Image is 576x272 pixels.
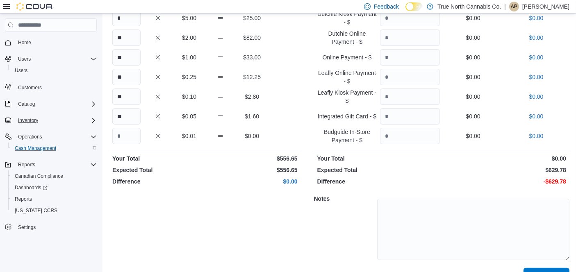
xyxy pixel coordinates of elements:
[317,88,377,105] p: Leafly Kiosk Payment - $
[380,29,440,46] input: Quantity
[238,112,266,120] p: $1.60
[112,88,141,105] input: Quantity
[11,206,97,215] span: Washington CCRS
[2,115,100,126] button: Inventory
[112,154,203,163] p: Your Total
[317,53,377,61] p: Online Payment - $
[317,177,440,186] p: Difference
[15,207,57,214] span: [US_STATE] CCRS
[2,131,100,143] button: Operations
[443,112,503,120] p: $0.00
[18,84,42,91] span: Customers
[112,108,141,125] input: Quantity
[112,49,141,66] input: Quantity
[443,177,566,186] p: -$629.78
[437,2,501,11] p: True North Cannabis Co.
[175,53,203,61] p: $1.00
[18,56,31,62] span: Users
[8,182,100,193] a: Dashboards
[15,99,97,109] span: Catalog
[175,34,203,42] p: $2.00
[2,221,100,233] button: Settings
[15,222,39,232] a: Settings
[18,161,35,168] span: Reports
[18,117,38,124] span: Inventory
[2,36,100,48] button: Home
[175,112,203,120] p: $0.05
[317,112,377,120] p: Integrated Gift Card - $
[11,143,59,153] a: Cash Management
[15,196,32,202] span: Reports
[15,160,39,170] button: Reports
[16,2,53,11] img: Cova
[11,66,31,75] a: Users
[506,112,566,120] p: $0.00
[443,34,503,42] p: $0.00
[11,206,61,215] a: [US_STATE] CCRS
[175,132,203,140] p: $0.01
[380,69,440,85] input: Quantity
[11,143,97,153] span: Cash Management
[511,2,517,11] span: AP
[207,177,298,186] p: $0.00
[15,173,63,179] span: Canadian Compliance
[11,183,51,193] a: Dashboards
[380,49,440,66] input: Quantity
[15,99,38,109] button: Catalog
[15,54,34,64] button: Users
[506,14,566,22] p: $0.00
[380,10,440,26] input: Quantity
[238,93,266,101] p: $2.80
[15,145,56,152] span: Cash Management
[506,53,566,61] p: $0.00
[380,88,440,105] input: Quantity
[2,53,100,65] button: Users
[112,166,203,174] p: Expected Total
[443,154,566,163] p: $0.00
[405,2,423,11] input: Dark Mode
[317,69,377,85] p: Leafly Online Payment - $
[18,134,42,140] span: Operations
[15,67,27,74] span: Users
[112,69,141,85] input: Quantity
[504,2,506,11] p: |
[8,193,100,205] button: Reports
[443,73,503,81] p: $0.00
[15,116,41,125] button: Inventory
[15,82,97,92] span: Customers
[15,38,34,48] a: Home
[443,53,503,61] p: $0.00
[11,171,66,181] a: Canadian Compliance
[112,177,203,186] p: Difference
[380,128,440,144] input: Quantity
[175,93,203,101] p: $0.10
[2,98,100,110] button: Catalog
[506,93,566,101] p: $0.00
[314,190,376,207] h5: Notes
[11,194,97,204] span: Reports
[506,132,566,140] p: $0.00
[15,160,97,170] span: Reports
[506,34,566,42] p: $0.00
[506,73,566,81] p: $0.00
[15,83,45,93] a: Customers
[317,154,440,163] p: Your Total
[112,29,141,46] input: Quantity
[2,159,100,170] button: Reports
[443,93,503,101] p: $0.00
[11,171,97,181] span: Canadian Compliance
[443,132,503,140] p: $0.00
[11,183,97,193] span: Dashboards
[238,14,266,22] p: $25.00
[15,222,97,232] span: Settings
[8,170,100,182] button: Canadian Compliance
[15,54,97,64] span: Users
[509,2,519,11] div: Andrew Patterson
[175,14,203,22] p: $5.00
[317,10,377,26] p: Dutchie Kiosk Payment - $
[8,143,100,154] button: Cash Management
[15,132,46,142] button: Operations
[15,184,48,191] span: Dashboards
[317,29,377,46] p: Dutchie Online Payment - $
